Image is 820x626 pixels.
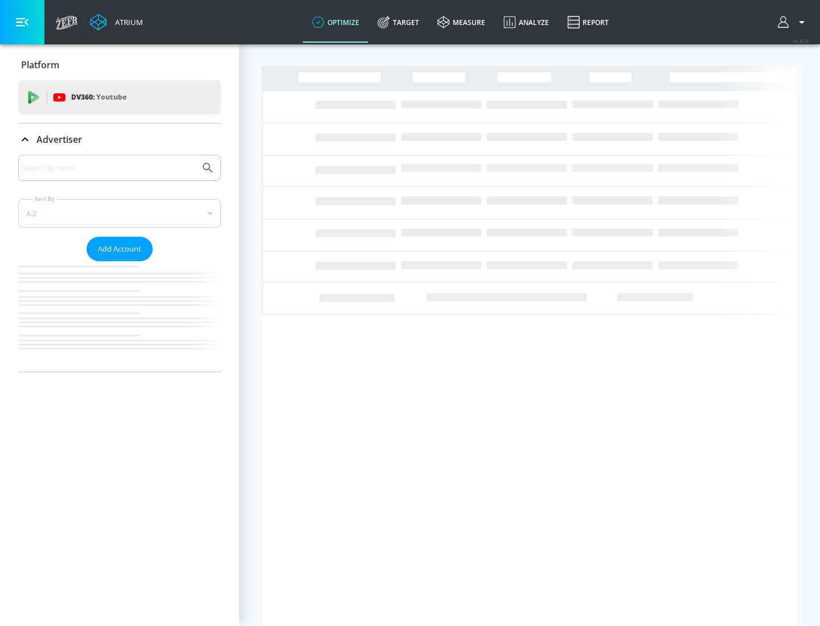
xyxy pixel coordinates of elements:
[98,242,141,256] span: Add Account
[18,199,221,228] div: A-Z
[18,261,221,372] nav: list of Advertiser
[90,14,143,31] a: Atrium
[110,17,143,27] div: Atrium
[18,49,221,81] div: Platform
[428,2,494,43] a: measure
[18,80,221,114] div: DV360: Youtube
[18,123,221,155] div: Advertiser
[793,38,809,44] span: v 4.32.0
[23,160,195,175] input: Search by name
[303,2,368,43] a: optimize
[87,237,153,261] button: Add Account
[71,91,126,104] p: DV360:
[96,91,126,103] p: Youtube
[21,59,59,71] p: Platform
[494,2,558,43] a: Analyze
[368,2,428,43] a: Target
[558,2,618,43] a: Report
[36,133,82,146] p: Advertiser
[32,195,57,203] label: Sort By
[18,155,221,372] div: Advertiser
